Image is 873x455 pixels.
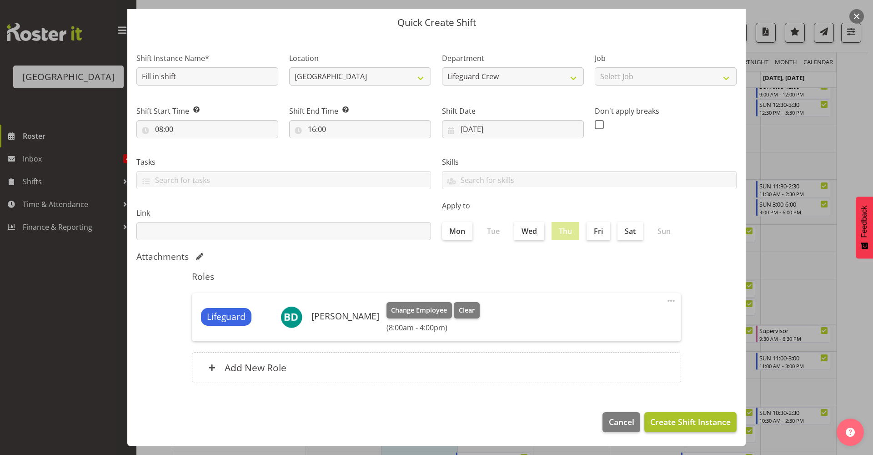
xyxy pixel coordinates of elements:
[386,323,480,332] h6: (8:00am - 4:00pm)
[289,53,431,64] label: Location
[442,200,737,211] label: Apply to
[650,222,678,240] label: Sun
[480,222,507,240] label: Tue
[391,305,447,315] span: Change Employee
[595,53,737,64] label: Job
[225,362,286,374] h6: Add New Role
[602,412,640,432] button: Cancel
[644,412,737,432] button: Create Shift Instance
[136,67,278,86] input: Shift Instance Name
[136,106,278,116] label: Shift Start Time
[442,173,736,187] input: Search for skills
[281,306,302,328] img: braedyn-dykes10382.jpg
[442,53,584,64] label: Department
[552,222,579,240] label: Thu
[136,157,431,167] label: Tasks
[137,173,431,187] input: Search for tasks
[442,120,584,138] input: Click to select...
[650,416,731,428] span: Create Shift Instance
[514,222,544,240] label: Wed
[846,428,855,437] img: help-xxl-2.png
[207,310,246,324] span: Lifeguard
[136,120,278,138] input: Click to select...
[454,302,480,318] button: Clear
[136,53,278,64] label: Shift Instance Name*
[136,18,737,27] p: Quick Create Shift
[617,222,643,240] label: Sat
[442,157,737,167] label: Skills
[860,206,868,238] span: Feedback
[442,106,584,116] label: Shift Date
[289,120,431,138] input: Click to select...
[595,106,737,116] label: Don't apply breaks
[609,416,634,428] span: Cancel
[856,197,873,258] button: Feedback - Show survey
[311,311,379,321] h6: [PERSON_NAME]
[459,305,475,315] span: Clear
[587,222,610,240] label: Fri
[386,302,452,318] button: Change Employee
[442,222,472,240] label: Mon
[136,207,431,218] label: Link
[192,271,681,282] h5: Roles
[136,251,189,262] h5: Attachments
[289,106,431,116] label: Shift End Time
